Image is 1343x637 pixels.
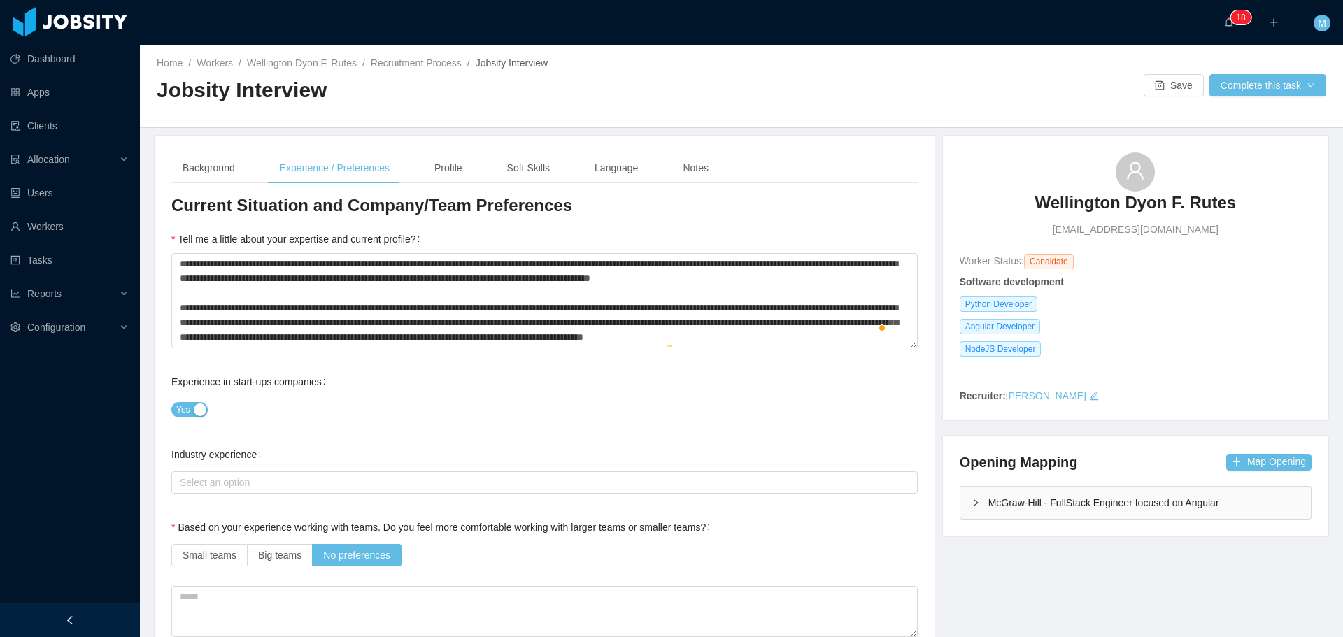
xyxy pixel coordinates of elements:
[1209,74,1326,96] button: Complete this taskicon: down
[423,152,474,184] div: Profile
[157,57,183,69] a: Home
[10,246,129,274] a: icon: profileTasks
[171,253,918,348] textarea: To enrich screen reader interactions, please activate Accessibility in Grammarly extension settings
[960,319,1040,334] span: Angular Developer
[1024,254,1074,269] span: Candidate
[188,57,191,69] span: /
[176,403,190,417] span: Yes
[467,57,470,69] span: /
[1230,10,1251,24] sup: 18
[1241,10,1246,24] p: 8
[171,194,918,217] h3: Current Situation and Company/Team Preferences
[960,276,1064,287] strong: Software development
[960,296,1037,312] span: Python Developer
[960,390,1006,401] strong: Recruiter:
[1144,74,1204,96] button: icon: saveSave
[180,475,903,489] div: Select an option
[27,288,62,299] span: Reports
[171,449,267,460] label: Industry experience
[371,57,462,69] a: Recruitment Process
[197,57,233,69] a: Workers
[1006,390,1086,401] a: [PERSON_NAME]
[10,45,129,73] a: icon: pie-chartDashboard
[1318,15,1326,31] span: M
[239,57,241,69] span: /
[671,152,720,184] div: Notes
[10,213,129,241] a: icon: userWorkers
[496,152,561,184] div: Soft Skills
[258,550,301,561] span: Big teams
[171,376,332,387] label: Experience in start-ups companies
[10,289,20,299] i: icon: line-chart
[10,78,129,106] a: icon: appstoreApps
[247,57,357,69] a: Wellington Dyon F. Rutes
[960,255,1024,266] span: Worker Status:
[1269,17,1279,27] i: icon: plus
[269,152,401,184] div: Experience / Preferences
[1089,391,1099,401] i: icon: edit
[1125,161,1145,180] i: icon: user
[171,402,208,417] button: Experience in start-ups companies
[960,341,1042,357] span: NodeJS Developer
[183,550,236,561] span: Small teams
[27,154,70,165] span: Allocation
[1226,454,1312,471] button: icon: plusMap Opening
[10,155,20,164] i: icon: solution
[1035,192,1237,214] h3: Wellington Dyon F. Rutes
[1035,192,1237,222] a: Wellington Dyon F. Rutes
[323,550,390,561] span: No preferences
[157,76,741,105] h2: Jobsity Interview
[362,57,365,69] span: /
[171,152,246,184] div: Background
[972,499,980,507] i: icon: right
[960,487,1311,519] div: icon: rightMcGraw-Hill - FullStack Engineer focused on Angular
[10,322,20,332] i: icon: setting
[583,152,649,184] div: Language
[1053,222,1218,237] span: [EMAIL_ADDRESS][DOMAIN_NAME]
[1224,17,1234,27] i: icon: bell
[476,57,548,69] span: Jobsity Interview
[176,474,183,491] input: Industry experience
[10,179,129,207] a: icon: robotUsers
[10,112,129,140] a: icon: auditClients
[171,234,425,245] label: Tell me a little about your expertise and current profile?
[171,522,716,533] label: Based on your experience working with teams. Do you feel more comfortable working with larger tea...
[960,452,1078,472] h4: Opening Mapping
[1236,10,1241,24] p: 1
[27,322,85,333] span: Configuration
